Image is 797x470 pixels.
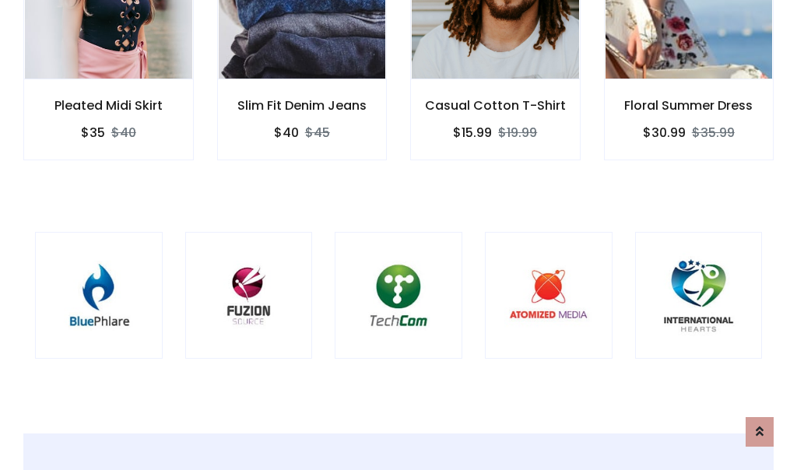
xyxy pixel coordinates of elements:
[274,125,299,140] h6: $40
[218,98,387,113] h6: Slim Fit Denim Jeans
[305,124,330,142] del: $45
[81,125,105,140] h6: $35
[453,125,492,140] h6: $15.99
[605,98,774,113] h6: Floral Summer Dress
[643,125,686,140] h6: $30.99
[498,124,537,142] del: $19.99
[24,98,193,113] h6: Pleated Midi Skirt
[111,124,136,142] del: $40
[411,98,580,113] h6: Casual Cotton T-Shirt
[692,124,735,142] del: $35.99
